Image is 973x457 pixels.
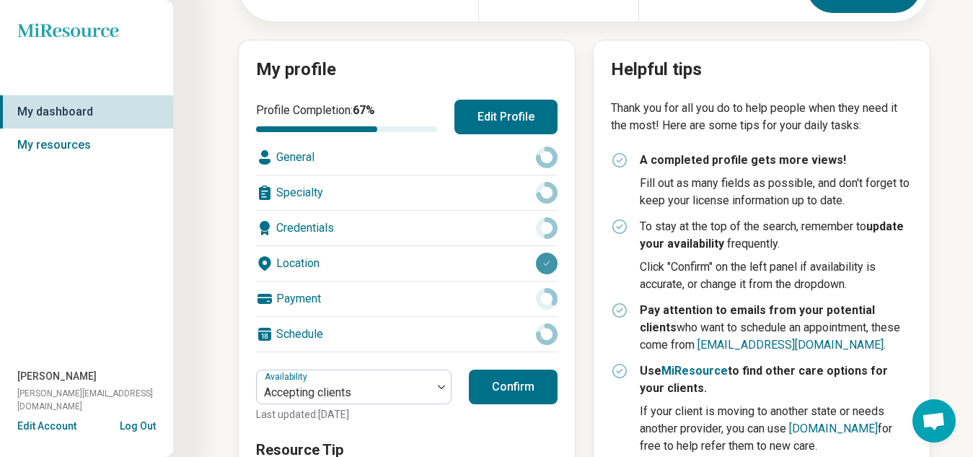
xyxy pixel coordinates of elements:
p: Thank you for all you do to help people when they need it the most! Here are some tips for your d... [611,100,912,134]
strong: A completed profile gets more views! [640,153,846,167]
span: 67 % [353,103,375,117]
div: Credentials [256,211,558,245]
div: Payment [256,282,558,316]
p: If your client is moving to another state or needs another provider, you can use for free to help... [640,403,912,455]
p: Last updated: [DATE] [256,407,452,422]
div: Schedule [256,317,558,352]
strong: Use to find other care options for your clients. [640,364,888,395]
div: Specialty [256,175,558,210]
button: Confirm [469,370,558,404]
p: Click "Confirm" on the left panel if availability is accurate, or change it from the dropdown. [640,258,912,293]
span: [PERSON_NAME] [17,369,97,384]
div: Location [256,246,558,281]
div: Profile Completion: [256,102,437,132]
p: Fill out as many fields as possible, and don't forget to keep your license information up to date. [640,175,912,209]
div: Open chat [912,399,956,443]
strong: Pay attention to emails from your potential clients [640,303,875,334]
a: [DOMAIN_NAME] [789,422,878,435]
h2: Helpful tips [611,58,912,82]
strong: update your availability [640,219,904,251]
label: Availability [265,372,310,382]
button: Edit Profile [454,100,558,134]
button: Log Out [120,419,156,430]
button: Edit Account [17,419,76,434]
p: To stay at the top of the search, remember to frequently. [640,218,912,253]
p: who want to schedule an appointment, these come from . [640,302,912,354]
h2: My profile [256,58,558,82]
span: [PERSON_NAME][EMAIL_ADDRESS][DOMAIN_NAME] [17,387,173,413]
div: General [256,140,558,175]
a: [EMAIL_ADDRESS][DOMAIN_NAME] [697,338,884,352]
a: MiResource [661,364,728,378]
